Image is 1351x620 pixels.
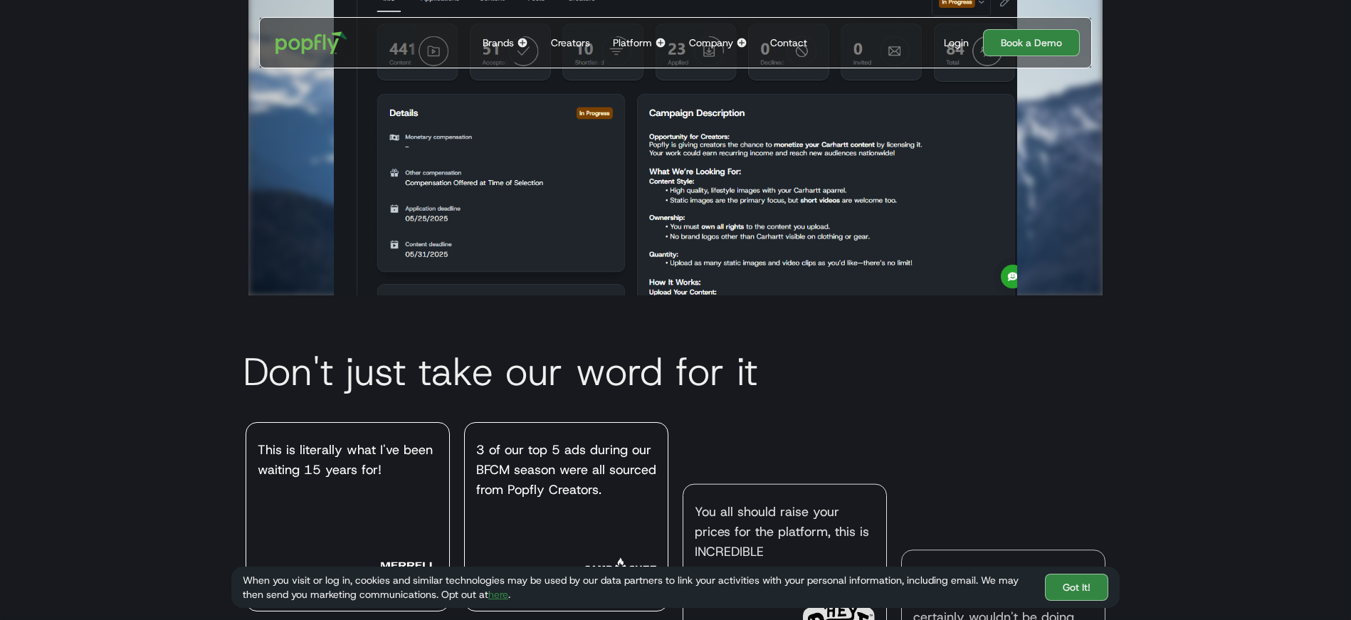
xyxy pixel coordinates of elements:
[944,36,969,50] div: Login
[551,36,590,50] div: Creators
[938,36,974,50] a: Login
[1045,574,1108,601] a: Got It!
[545,18,596,68] a: Creators
[770,36,807,50] div: Contact
[243,573,1034,601] div: When you visit or log in, cookies and similar technologies may be used by our data partners to li...
[689,36,733,50] div: Company
[258,440,438,480] div: This is literally what I've been waiting 15 years for!
[231,352,1120,391] h2: Don't just take our word for it
[764,18,813,68] a: Contact
[613,36,652,50] div: Platform
[483,36,514,50] div: Brands
[266,21,357,64] a: home
[476,440,656,500] div: 3 of our top 5 ads during our BFCM season were all sourced from Popfly Creators.
[488,588,508,601] a: here
[695,501,875,561] div: You all should raise your prices for the platform, this is INCREDIBLE
[983,29,1080,56] a: Book a Demo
